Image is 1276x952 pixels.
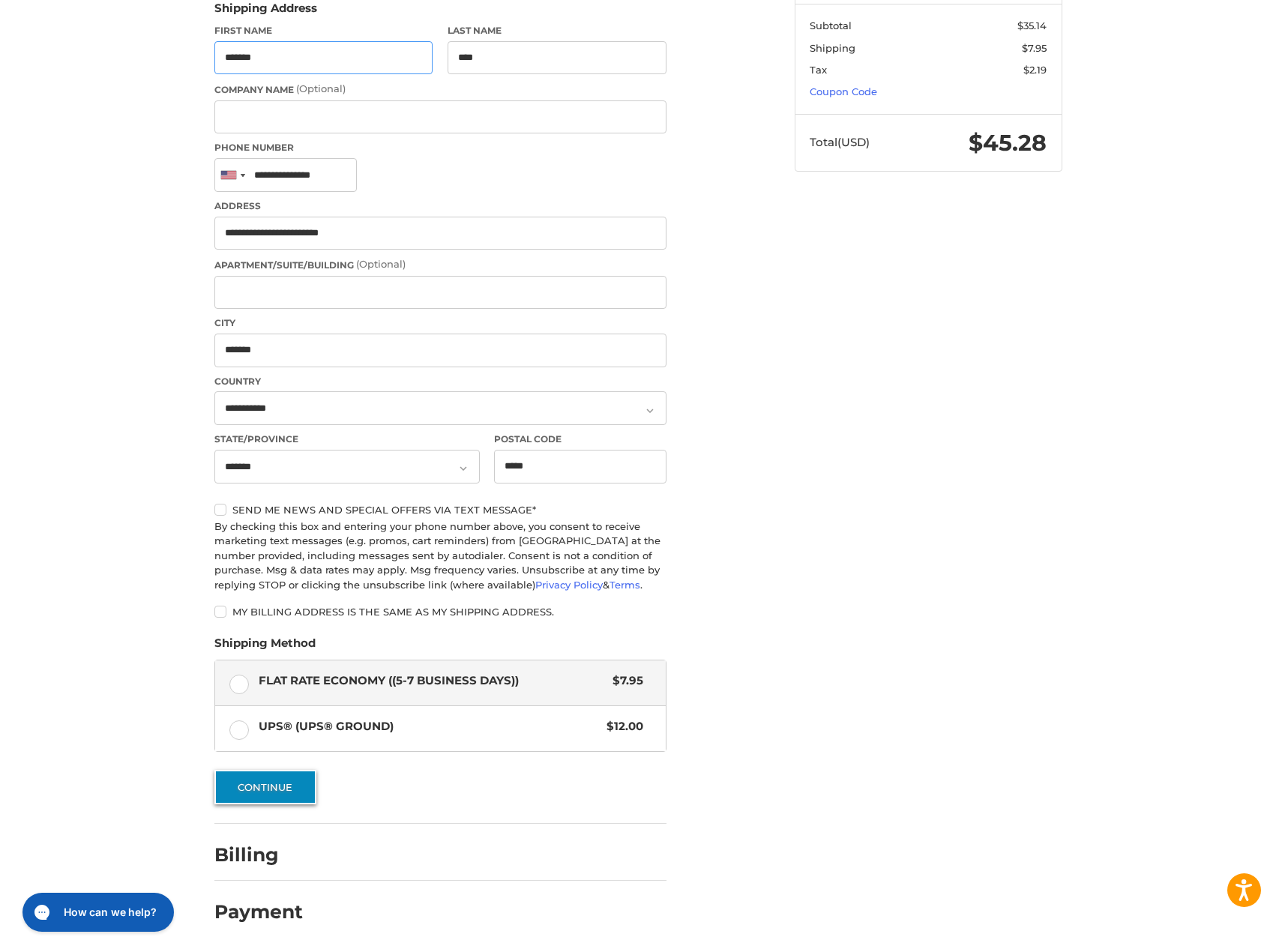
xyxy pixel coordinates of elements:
[15,888,178,937] iframe: Gorgias live chat messenger
[1023,64,1047,76] span: $2.19
[215,159,250,191] div: United States: +1
[214,199,666,213] label: Address
[610,579,640,591] a: Terms
[214,82,666,97] label: Company Name
[810,85,877,97] a: Coupon Code
[810,19,852,31] span: Subtotal
[1022,42,1047,54] span: $7.95
[356,258,406,270] small: (Optional)
[214,635,316,659] legend: Shipping Method
[494,433,666,446] label: Postal Code
[214,375,666,388] label: Country
[600,718,644,735] span: $12.00
[214,257,666,272] label: Apartment/Suite/Building
[214,141,666,154] label: Phone Number
[214,770,316,804] button: Continue
[259,718,600,735] span: UPS® (UPS® Ground)
[214,843,302,867] h2: Billing
[214,900,303,924] h2: Payment
[214,316,666,330] label: City
[606,672,644,690] span: $7.95
[214,433,480,446] label: State/Province
[296,82,346,94] small: (Optional)
[214,519,666,593] div: By checking this box and entering your phone number above, you consent to receive marketing text ...
[969,129,1047,157] span: $45.28
[1017,19,1047,31] span: $35.14
[214,24,433,37] label: First Name
[810,42,855,54] span: Shipping
[810,135,870,149] span: Total (USD)
[214,606,666,618] label: My billing address is the same as my shipping address.
[259,672,606,690] span: Flat Rate Economy ((5-7 Business Days))
[535,579,603,591] a: Privacy Policy
[448,24,666,37] label: Last Name
[214,504,666,516] label: Send me news and special offers via text message*
[810,64,827,76] span: Tax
